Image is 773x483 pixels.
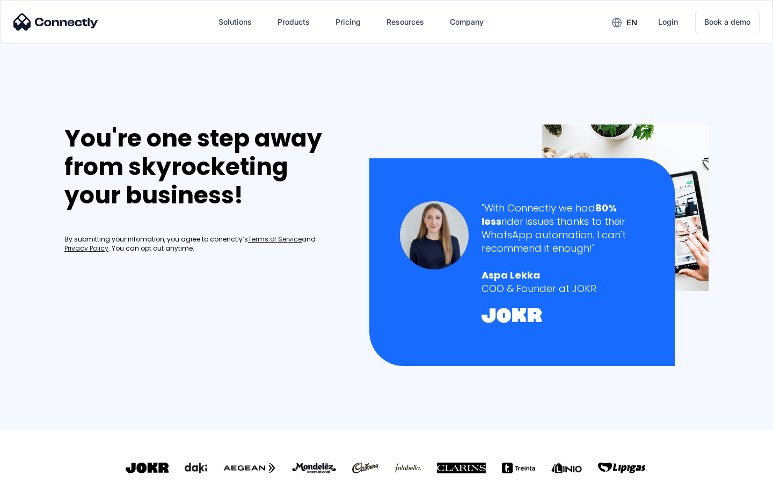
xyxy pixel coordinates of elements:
div: "With Connectly we had rider issues thanks to their WhatsApp automation. I can't recommend it eno... [482,201,644,255]
div: en [626,15,637,30]
div: Resources [386,14,424,30]
strong: Aspa Lekka [482,268,540,282]
aside: Language selected: English [11,464,64,479]
div: Products [278,14,310,30]
div: Solutions [218,14,252,30]
img: Connectly Logo [13,13,98,31]
strong: 80% less [482,201,617,228]
a: Privacy Policy [64,244,108,253]
div: COO & Founder at JOKR [482,282,644,295]
div: Pricing [336,14,361,30]
div: By submitting your infomation, you agree to conenctly’s and . You can opt out anytime. [64,235,347,253]
a: Login [650,9,687,35]
a: Pricing [327,9,369,35]
a: Book a demo [695,10,760,34]
div: Login [658,14,678,30]
div: Company [450,14,484,30]
div: You're one step away from skyrocketing your business! [64,125,347,209]
ul: Language list [21,464,64,479]
a: Terms of Service [248,235,302,244]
